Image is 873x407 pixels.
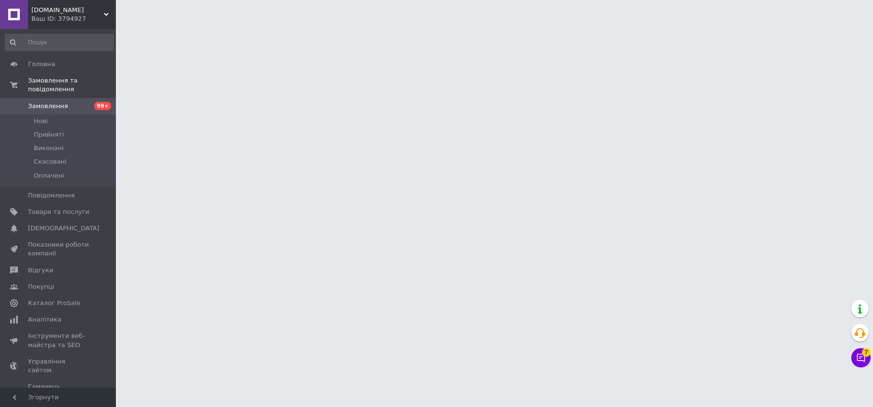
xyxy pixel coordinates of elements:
[28,208,89,216] span: Товари та послуги
[28,102,68,111] span: Замовлення
[28,224,99,233] span: [DEMOGRAPHIC_DATA]
[28,60,55,69] span: Головна
[34,157,67,166] span: Скасовані
[28,76,116,94] span: Замовлення та повідомлення
[28,357,89,375] span: Управління сайтом
[94,102,111,110] span: 99+
[28,382,89,400] span: Гаманець компанії
[34,144,64,153] span: Виконані
[5,34,114,51] input: Пошук
[28,282,54,291] span: Покупці
[28,191,75,200] span: Повідомлення
[28,315,61,324] span: Аналітика
[28,299,80,308] span: Каталог ProSale
[34,130,64,139] span: Прийняті
[34,171,64,180] span: Оплачені
[28,332,89,349] span: Інструменти веб-майстра та SEO
[31,14,116,23] div: Ваш ID: 3794927
[862,348,871,357] span: 7
[28,240,89,258] span: Показники роботи компанії
[851,348,871,367] button: Чат з покупцем7
[28,266,53,275] span: Відгуки
[31,6,104,14] span: Krovati.com.ua
[34,117,48,126] span: Нові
